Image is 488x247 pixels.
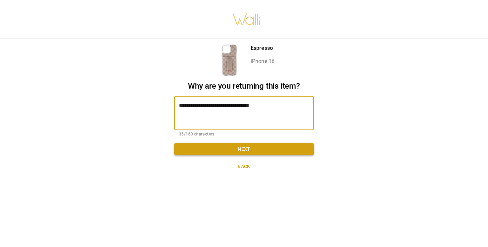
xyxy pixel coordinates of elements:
img: walli-inc.myshopify.com [232,5,261,34]
p: iPhone 16 [251,57,275,65]
button: Next [174,143,314,155]
button: Back [174,160,314,173]
h2: Why are you returning this item? [174,81,314,91]
p: Espresso [251,44,275,52]
p: 35/160 characters [179,131,309,138]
